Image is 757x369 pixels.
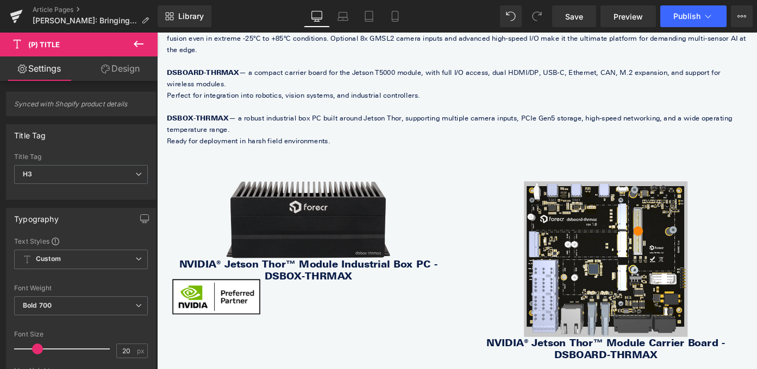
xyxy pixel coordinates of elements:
b: Custom [36,255,61,264]
img: NVIDIA® Jetson Thor™ Module Carrier Board - DSBOARD-THRMAX [402,163,581,334]
a: Article Pages [33,5,158,14]
div: Title Tag [14,153,148,161]
b: Bold 700 [23,301,52,309]
a: Desktop [304,5,330,27]
p: — a compact carrier board for the Jetson T5000 module, with full I/O access, dual HDMI/DP, USB-C,... [11,38,647,63]
a: Design [81,56,160,81]
img: NVIDIA® Jetson Thor™ Module Industrial Box PC - DSBOX-THRMAX [76,163,255,247]
a: New Library [158,5,211,27]
span: Library [178,11,204,21]
a: NVIDIA® Jetson Thor™ Module Industrial Box PC - DSBOX-THRMAX [16,247,315,273]
a: Tablet [356,5,382,27]
p: — a robust industrial box PC built around Jetson Thor, supporting multiple camera inputs, PCIe Ge... [11,88,647,113]
span: Publish [673,12,700,21]
p: Perfect for integration into robotics, vision systems, and industrial controllers. [11,63,647,75]
div: Font Weight [14,284,148,292]
span: Synced with Shopify product details [14,100,148,116]
button: More [731,5,753,27]
img: nvidia-preferred-partner-badge-rgb-for-screen.png [11,264,120,315]
button: Publish [660,5,727,27]
div: Text Styles [14,237,148,245]
a: NVIDIA® Jetson Thor™ Module Carrier Board - DSBOARD-THRMAX [342,334,641,360]
div: Typography [14,208,59,224]
strong: DSBOARD-THRMAX [11,39,90,49]
span: px [137,347,146,354]
button: Undo [500,5,522,27]
a: Preview [600,5,656,27]
a: Mobile [382,5,408,27]
b: H3 [23,170,32,178]
span: (P) Title [28,40,60,49]
span: Preview [614,11,643,22]
span: Save [565,11,583,22]
p: Ready for deployment in harsh field environments. [11,113,647,125]
button: Redo [526,5,548,27]
div: Font Size [14,330,148,338]
div: Title Tag [14,125,46,140]
span: [PERSON_NAME]: Bringing More Intelligence to the Physical World [33,16,137,25]
strong: DSBOX-THRMAX [11,89,79,99]
a: Laptop [330,5,356,27]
